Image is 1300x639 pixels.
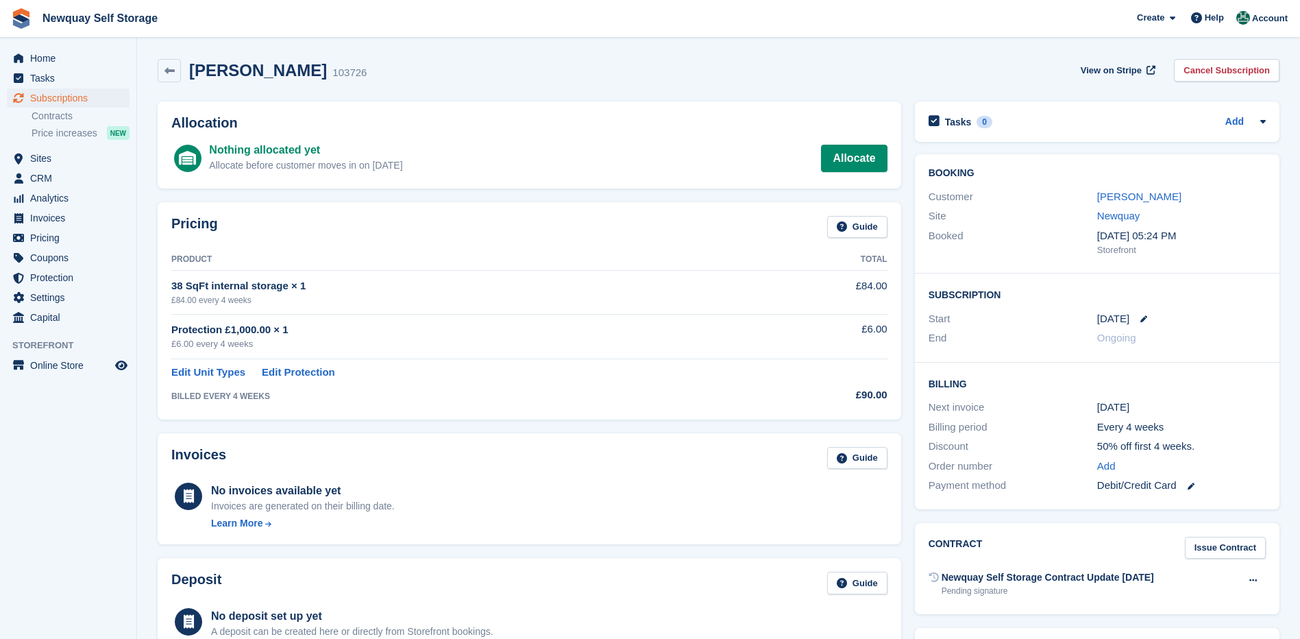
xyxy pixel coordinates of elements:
div: [DATE] 05:24 PM [1097,228,1266,244]
a: Add [1097,459,1116,474]
a: View on Stripe [1075,59,1158,82]
a: Guide [827,572,887,594]
span: Storefront [12,339,136,352]
div: NEW [107,126,130,140]
h2: Subscription [929,287,1266,301]
div: End [929,330,1097,346]
a: Learn More [211,516,395,531]
span: View on Stripe [1081,64,1142,77]
div: Site [929,208,1097,224]
span: Account [1252,12,1288,25]
a: menu [7,248,130,267]
div: Order number [929,459,1097,474]
span: Ongoing [1097,332,1136,343]
div: Pending signature [942,585,1154,597]
p: A deposit can be created here or directly from Storefront bookings. [211,625,493,639]
td: £84.00 [772,271,887,314]
div: 50% off first 4 weeks. [1097,439,1266,455]
a: Price increases NEW [32,125,130,141]
div: Next invoice [929,400,1097,415]
div: No deposit set up yet [211,608,493,625]
a: Newquay Self Storage [37,7,163,29]
td: £6.00 [772,314,887,359]
div: Billing period [929,420,1097,435]
h2: Invoices [171,447,226,470]
h2: Deposit [171,572,221,594]
div: Nothing allocated yet [209,142,402,158]
div: Storefront [1097,243,1266,257]
div: 38 SqFt internal storage × 1 [171,278,772,294]
a: Newquay [1097,210,1140,221]
h2: Booking [929,168,1266,179]
a: menu [7,88,130,108]
a: menu [7,228,130,248]
a: menu [7,288,130,307]
a: Add [1225,114,1244,130]
div: Protection £1,000.00 × 1 [171,322,772,338]
h2: [PERSON_NAME] [189,61,327,80]
img: stora-icon-8386f47178a22dfd0bd8f6a31ec36ba5ce8667c1dd55bd0f319d3a0aa187defe.svg [11,8,32,29]
span: Subscriptions [30,88,112,108]
span: Invoices [30,208,112,228]
a: Guide [827,216,887,239]
h2: Pricing [171,216,218,239]
div: Booked [929,228,1097,257]
div: Invoices are generated on their billing date. [211,499,395,514]
div: Customer [929,189,1097,205]
div: Payment method [929,478,1097,494]
a: Allocate [821,145,887,172]
h2: Allocation [171,115,887,131]
a: menu [7,268,130,287]
a: menu [7,169,130,188]
a: Edit Protection [262,365,335,381]
div: Start [929,311,1097,327]
span: Online Store [30,356,112,375]
h2: Billing [929,376,1266,390]
th: Product [171,249,772,271]
span: Settings [30,288,112,307]
span: Tasks [30,69,112,88]
div: Every 4 weeks [1097,420,1266,435]
a: menu [7,69,130,88]
div: No invoices available yet [211,483,395,499]
a: [PERSON_NAME] [1097,191,1181,202]
span: Pricing [30,228,112,248]
div: £6.00 every 4 weeks [171,337,772,351]
div: Learn More [211,516,262,531]
img: JON [1236,11,1250,25]
span: Sites [30,149,112,168]
h2: Contract [929,537,983,559]
div: Allocate before customer moves in on [DATE] [209,158,402,173]
a: Guide [827,447,887,470]
a: menu [7,149,130,168]
a: menu [7,189,130,208]
a: Contracts [32,110,130,123]
div: Newquay Self Storage Contract Update [DATE] [942,570,1154,585]
span: Capital [30,308,112,327]
span: CRM [30,169,112,188]
span: Home [30,49,112,68]
span: Coupons [30,248,112,267]
span: Analytics [30,189,112,208]
div: £90.00 [772,387,887,403]
span: Protection [30,268,112,287]
a: Edit Unit Types [171,365,245,381]
a: menu [7,308,130,327]
div: BILLED EVERY 4 WEEKS [171,390,772,402]
a: menu [7,208,130,228]
a: Cancel Subscription [1174,59,1279,82]
div: [DATE] [1097,400,1266,415]
time: 2025-08-27 00:00:00 UTC [1097,311,1129,327]
div: £84.00 every 4 weeks [171,294,772,306]
div: Debit/Credit Card [1097,478,1266,494]
div: 103726 [332,65,367,81]
div: 0 [977,116,992,128]
a: Issue Contract [1185,537,1266,559]
span: Help [1205,11,1224,25]
div: Discount [929,439,1097,455]
th: Total [772,249,887,271]
a: Preview store [113,357,130,374]
h2: Tasks [945,116,972,128]
a: menu [7,49,130,68]
span: Create [1137,11,1164,25]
